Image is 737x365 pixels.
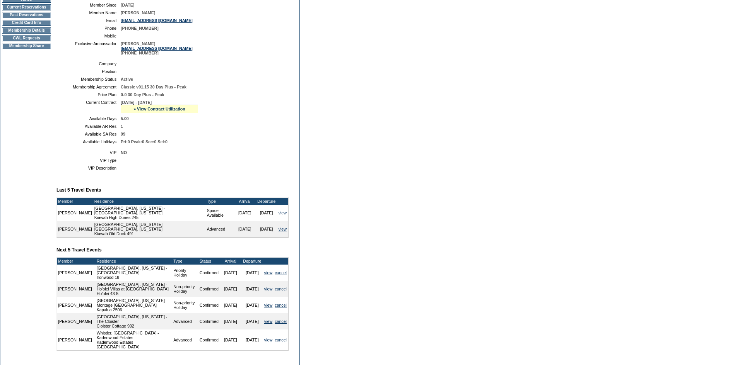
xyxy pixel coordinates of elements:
[279,227,287,231] a: view
[241,265,263,281] td: [DATE]
[60,77,118,81] td: Membership Status:
[275,338,287,342] a: cancel
[241,297,263,313] td: [DATE]
[93,221,206,237] td: [GEOGRAPHIC_DATA], [US_STATE] - [GEOGRAPHIC_DATA], [US_STATE] Kiawah Old Dock 491
[56,187,101,193] b: Last 5 Travel Events
[220,281,241,297] td: [DATE]
[121,26,159,31] span: [PHONE_NUMBER]
[279,211,287,215] a: view
[198,265,220,281] td: Confirmed
[60,10,118,15] td: Member Name:
[60,69,118,74] td: Position:
[57,313,93,329] td: [PERSON_NAME]
[256,198,277,205] td: Departure
[241,281,263,297] td: [DATE]
[264,303,272,307] a: view
[275,287,287,291] a: cancel
[206,198,234,205] td: Type
[121,100,152,105] span: [DATE] - [DATE]
[264,270,272,275] a: view
[96,281,173,297] td: [GEOGRAPHIC_DATA], [US_STATE] - Ho'olei Villas at [GEOGRAPHIC_DATA] Ho'olei 43-5
[57,198,93,205] td: Member
[60,3,118,7] td: Member Since:
[241,258,263,265] td: Departure
[96,329,173,350] td: Whistler, [GEOGRAPHIC_DATA] - Kadenwood Estates Kadenwood Estates [GEOGRAPHIC_DATA]
[275,319,287,324] a: cancel
[60,100,118,113] td: Current Contract:
[172,329,198,350] td: Advanced
[57,297,93,313] td: [PERSON_NAME]
[121,18,193,23] a: [EMAIL_ADDRESS][DOMAIN_NAME]
[206,221,234,237] td: Advanced
[234,198,256,205] td: Arrival
[256,221,277,237] td: [DATE]
[275,303,287,307] a: cancel
[121,10,155,15] span: [PERSON_NAME]
[57,258,93,265] td: Member
[2,12,51,18] td: Past Reservations
[2,27,51,34] td: Membership Details
[60,92,118,97] td: Price Plan:
[220,329,241,350] td: [DATE]
[121,150,127,155] span: NO
[220,297,241,313] td: [DATE]
[60,132,118,136] td: Available SA Res:
[121,132,125,136] span: 99
[60,18,118,23] td: Email:
[198,281,220,297] td: Confirmed
[93,198,206,205] td: Residence
[60,116,118,121] td: Available Days:
[2,43,51,49] td: Membership Share
[264,287,272,291] a: view
[2,4,51,10] td: Current Reservations
[60,124,118,129] td: Available AR Res:
[60,150,118,155] td: VIP:
[60,61,118,66] td: Company:
[198,297,220,313] td: Confirmed
[57,281,93,297] td: [PERSON_NAME]
[2,35,51,41] td: CWL Requests
[96,313,173,329] td: [GEOGRAPHIC_DATA], [US_STATE] - The Cloister Cloister Cottage 902
[220,265,241,281] td: [DATE]
[121,46,193,51] a: [EMAIL_ADDRESS][DOMAIN_NAME]
[96,297,173,313] td: [GEOGRAPHIC_DATA], [US_STATE] - Montage [GEOGRAPHIC_DATA] Kapalua 2506
[198,313,220,329] td: Confirmed
[121,41,193,55] span: [PERSON_NAME] [PHONE_NUMBER]
[172,313,198,329] td: Advanced
[121,116,129,121] span: 5.00
[60,26,118,31] td: Phone:
[234,205,256,221] td: [DATE]
[172,258,198,265] td: Type
[57,221,93,237] td: [PERSON_NAME]
[172,265,198,281] td: Priority Holiday
[121,3,134,7] span: [DATE]
[198,258,220,265] td: Status
[60,41,118,55] td: Exclusive Ambassador:
[133,107,185,111] a: » View Contract Utilization
[121,139,168,144] span: Pri:0 Peak:0 Sec:0 Sel:0
[264,319,272,324] a: view
[96,265,173,281] td: [GEOGRAPHIC_DATA], [US_STATE] - [GEOGRAPHIC_DATA] Ironwood 18
[60,158,118,163] td: VIP Type:
[241,329,263,350] td: [DATE]
[121,85,186,89] span: Classic v01.15 30 Day Plus - Peak
[57,329,93,350] td: [PERSON_NAME]
[206,205,234,221] td: Space Available
[256,205,277,221] td: [DATE]
[57,265,93,281] td: [PERSON_NAME]
[121,92,164,97] span: 0-0 30 Day Plus - Peak
[234,221,256,237] td: [DATE]
[121,77,133,81] span: Active
[60,139,118,144] td: Available Holidays:
[264,338,272,342] a: view
[121,124,123,129] span: 1
[2,20,51,26] td: Credit Card Info
[275,270,287,275] a: cancel
[57,205,93,221] td: [PERSON_NAME]
[60,85,118,89] td: Membership Agreement:
[198,329,220,350] td: Confirmed
[60,34,118,38] td: Mobile:
[60,166,118,170] td: VIP Description:
[93,205,206,221] td: [GEOGRAPHIC_DATA], [US_STATE] - [GEOGRAPHIC_DATA], [US_STATE] Kiawah High Dunes 245
[96,258,173,265] td: Residence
